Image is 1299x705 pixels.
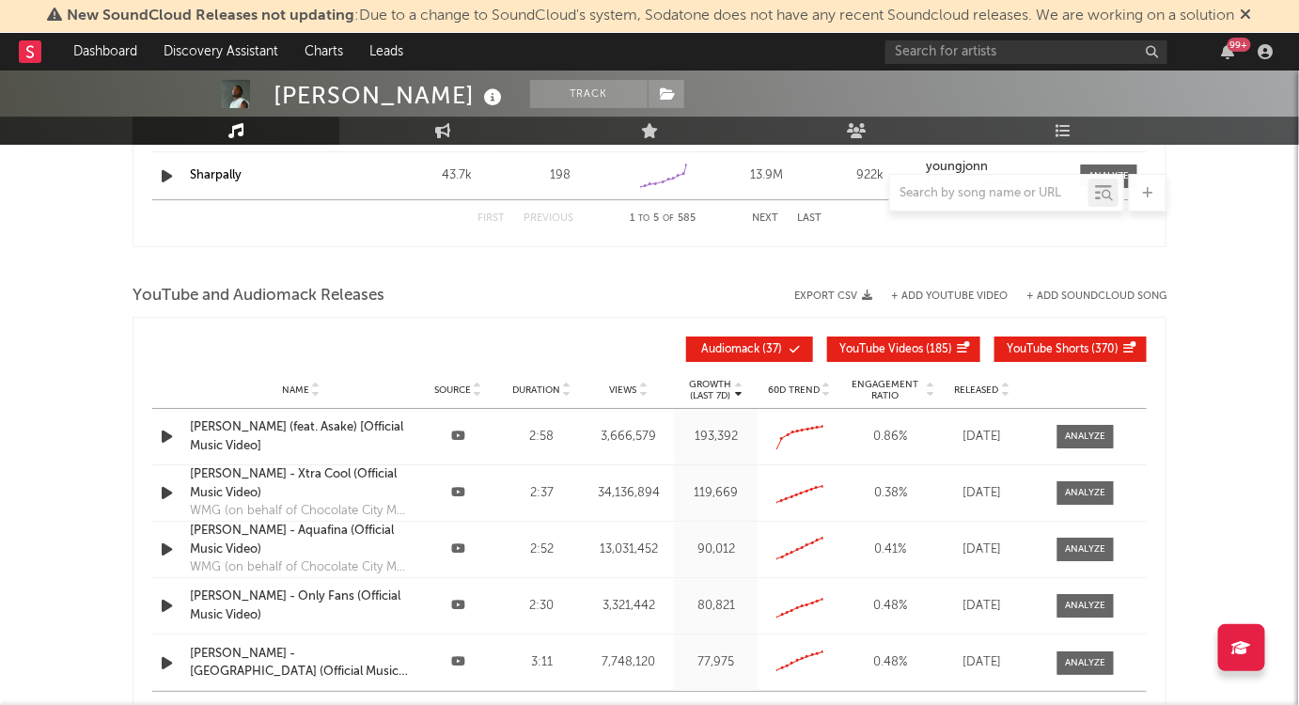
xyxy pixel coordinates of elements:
[679,653,753,672] div: 77,975
[679,428,753,446] div: 193,392
[60,33,150,70] a: Dashboard
[872,291,1008,302] div: + Add YouTube Video
[846,597,935,616] div: 0.48 %
[698,344,785,355] span: ( 37 )
[274,80,507,111] div: [PERSON_NAME]
[679,484,753,503] div: 119,669
[945,653,1020,672] div: [DATE]
[890,186,1088,201] input: Search by song name or URL
[133,285,384,307] span: YouTube and Audiomack Releases
[663,214,674,223] span: of
[190,465,412,502] a: [PERSON_NAME] - Xtra Cool (Official Music Video)
[1007,344,1088,355] span: YouTube Shorts
[513,166,607,185] div: 198
[190,522,412,558] a: [PERSON_NAME] - Aquafina (Official Music Video)
[846,484,935,503] div: 0.38 %
[839,344,952,355] span: ( 185 )
[846,653,935,672] div: 0.48 %
[610,384,637,396] span: Views
[638,214,649,223] span: to
[926,161,1067,174] a: youngjonn
[356,33,416,70] a: Leads
[846,540,935,559] div: 0.41 %
[945,540,1020,559] div: [DATE]
[1222,44,1235,59] button: 99+
[512,384,560,396] span: Duration
[588,428,670,446] div: 3,666,579
[190,587,412,624] a: [PERSON_NAME] - Only Fans (Official Music Video)
[588,653,670,672] div: 7,748,120
[945,484,1020,503] div: [DATE]
[846,428,935,446] div: 0.86 %
[955,384,999,396] span: Released
[505,653,579,672] div: 3:11
[839,344,923,355] span: YouTube Videos
[701,344,759,355] span: Audiomack
[611,208,714,230] div: 1 5 585
[477,213,505,224] button: First
[530,80,648,108] button: Track
[945,428,1020,446] div: [DATE]
[926,161,988,173] strong: youngjonn
[588,597,670,616] div: 3,321,442
[1007,344,1119,355] span: ( 370 )
[505,597,579,616] div: 2:30
[891,291,1008,302] button: + Add YouTube Video
[410,166,504,185] div: 43.7k
[1228,38,1251,52] div: 99 +
[190,502,412,521] div: WMG (on behalf of Chocolate City Music), and 2 Music Rights Societies
[994,337,1147,362] button: YouTube Shorts(370)
[68,8,1235,23] span: : Due to a change to SoundCloud's system, Sodatone does not have any recent Soundcloud releases. ...
[720,166,814,185] div: 13.9M
[1008,291,1166,302] button: + Add SoundCloud Song
[1026,291,1166,302] button: + Add SoundCloud Song
[1241,8,1252,23] span: Dismiss
[282,384,309,396] span: Name
[846,379,924,401] span: Engagement Ratio
[190,169,242,181] a: Sharpally
[679,540,753,559] div: 90,012
[794,290,872,302] button: Export CSV
[689,379,731,390] p: Growth
[768,384,820,396] span: 60D Trend
[588,484,670,503] div: 34,136,894
[150,33,291,70] a: Discovery Assistant
[505,428,579,446] div: 2:58
[823,166,917,185] div: 922k
[190,558,412,577] div: WMG (on behalf of Chocolate City Music), and 1 Music Rights Societies
[945,597,1020,616] div: [DATE]
[588,540,670,559] div: 13,031,452
[68,8,355,23] span: New SoundCloud Releases not updating
[434,384,471,396] span: Source
[827,337,980,362] button: YouTube Videos(185)
[885,40,1167,64] input: Search for artists
[505,484,579,503] div: 2:37
[686,337,813,362] button: Audiomack(37)
[524,213,573,224] button: Previous
[291,33,356,70] a: Charts
[689,390,731,401] p: (Last 7d)
[679,597,753,616] div: 80,821
[505,540,579,559] div: 2:52
[752,213,778,224] button: Next
[190,418,412,455] a: [PERSON_NAME] (feat. Asake) [Official Music Video]
[190,645,412,681] a: [PERSON_NAME] - [GEOGRAPHIC_DATA] (Official Music Video)
[797,213,822,224] button: Last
